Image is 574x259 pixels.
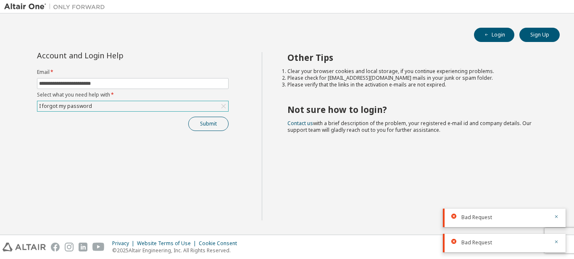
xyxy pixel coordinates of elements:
img: Altair One [4,3,109,11]
li: Clear your browser cookies and local storage, if you continue experiencing problems. [287,68,545,75]
span: Bad Request [461,214,492,221]
label: Email [37,69,229,76]
li: Please check for [EMAIL_ADDRESS][DOMAIN_NAME] mails in your junk or spam folder. [287,75,545,81]
img: instagram.svg [65,243,74,251]
h2: Other Tips [287,52,545,63]
h2: Not sure how to login? [287,104,545,115]
div: I forgot my password [38,102,93,111]
img: facebook.svg [51,243,60,251]
button: Login [474,28,514,42]
li: Please verify that the links in the activation e-mails are not expired. [287,81,545,88]
img: linkedin.svg [79,243,87,251]
div: Website Terms of Use [137,240,199,247]
div: I forgot my password [37,101,228,111]
img: altair_logo.svg [3,243,46,251]
span: Bad Request [461,239,492,246]
div: Cookie Consent [199,240,242,247]
label: Select what you need help with [37,92,229,98]
img: youtube.svg [92,243,105,251]
div: Privacy [112,240,137,247]
button: Submit [188,117,229,131]
span: with a brief description of the problem, your registered e-mail id and company details. Our suppo... [287,120,532,133]
a: Contact us [287,120,313,127]
div: Account and Login Help [37,52,190,59]
p: © 2025 Altair Engineering, Inc. All Rights Reserved. [112,247,242,254]
button: Sign Up [519,28,560,42]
